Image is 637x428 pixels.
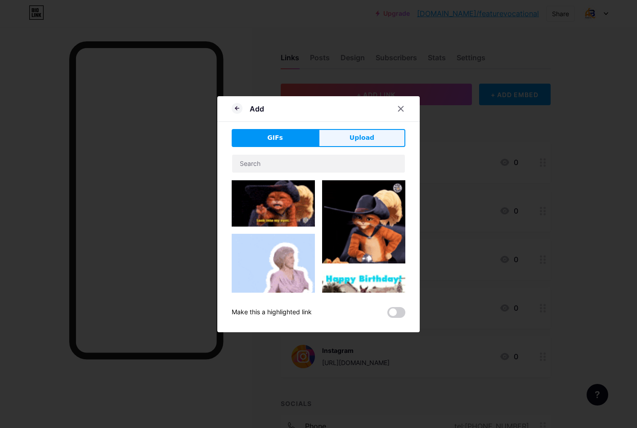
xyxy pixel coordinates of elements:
span: GIFs [267,133,283,143]
input: Search [232,155,405,173]
img: Gihpy [322,271,405,334]
div: Add [250,103,264,114]
img: Gihpy [232,180,315,227]
img: Gihpy [322,180,405,263]
button: Upload [318,129,405,147]
button: GIFs [232,129,318,147]
div: Make this a highlighted link [232,307,312,318]
img: Gihpy [232,234,315,317]
span: Upload [350,133,374,143]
